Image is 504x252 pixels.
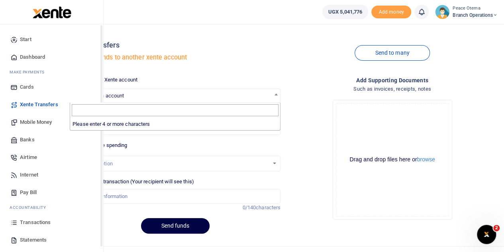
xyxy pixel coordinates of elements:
[20,136,35,144] span: Banks
[70,89,280,103] span: Search for an account
[6,113,97,131] a: Mobile Money
[6,149,97,166] a: Airtime
[20,189,37,196] span: Pay Bill
[20,83,34,91] span: Cards
[70,41,280,50] h4: Xente transfers
[453,5,498,12] small: Peace Otema
[20,53,45,61] span: Dashboard
[32,9,71,15] a: logo-small logo-large logo-large
[477,225,496,244] iframe: Intercom live chat
[417,157,435,162] button: browse
[371,6,411,19] span: Add money
[20,101,58,109] span: Xente Transfers
[453,12,498,19] span: Branch Operations
[6,78,97,96] a: Cards
[6,48,97,66] a: Dashboard
[33,6,71,18] img: logo-large
[72,104,278,116] input: Search
[493,225,500,231] span: 2
[70,118,280,131] li: Please enter 4 or more characters
[20,153,37,161] span: Airtime
[20,218,51,226] span: Transactions
[20,236,47,244] span: Statements
[355,45,429,61] a: Send to many
[20,171,38,179] span: Internet
[435,5,449,19] img: profile-user
[6,96,97,113] a: Xente Transfers
[287,85,498,93] h4: Such as invoices, receipts, notes
[6,31,97,48] a: Start
[6,201,97,214] li: Ac
[16,204,46,210] span: countability
[20,118,52,126] span: Mobile Money
[70,178,194,186] label: Memo for this transaction (Your recipient will see this)
[70,54,280,62] h5: Transfer funds to another xente account
[435,5,498,19] a: profile-user Peace Otema Branch Operations
[328,8,362,16] span: UGX 5,041,776
[14,69,45,75] span: ake Payments
[141,218,210,234] button: Send funds
[20,36,31,44] span: Start
[70,189,280,204] input: Enter extra information
[319,5,371,19] li: Wallet ballance
[6,131,97,149] a: Banks
[322,5,368,19] a: UGX 5,041,776
[6,231,97,249] a: Statements
[243,204,256,210] span: 0/140
[336,156,449,163] div: Drag and drop files here or
[76,160,269,168] div: Select an option
[333,100,452,220] div: File Uploader
[256,204,280,210] span: characters
[6,214,97,231] a: Transactions
[371,6,411,19] li: Toup your wallet
[6,166,97,184] a: Internet
[70,89,280,101] span: Search for an account
[287,76,498,85] h4: Add supporting Documents
[6,66,97,78] li: M
[371,8,411,14] a: Add money
[6,184,97,201] a: Pay Bill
